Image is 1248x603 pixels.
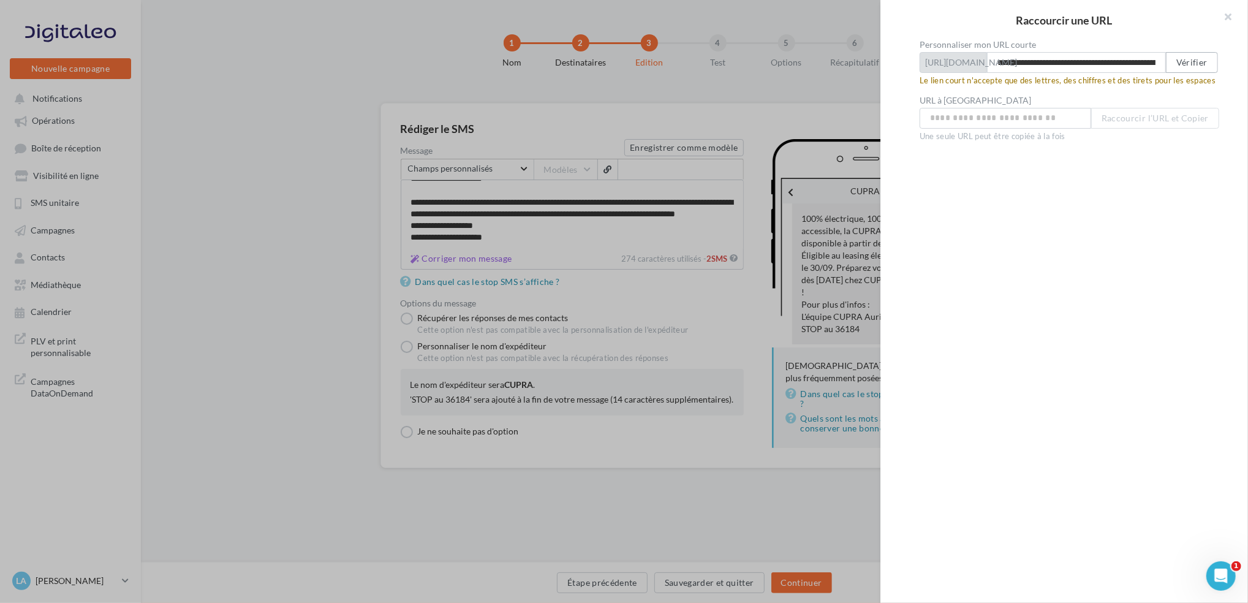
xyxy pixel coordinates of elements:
[920,40,1219,49] label: Personnaliser mon URL courte
[920,96,1219,105] label: URL à [GEOGRAPHIC_DATA]
[920,75,1219,86] p: Le lien court n'accepte que des lettres, des chiffres et des tirets pour les espaces
[1206,561,1236,591] iframe: Intercom live chat
[920,131,1219,142] p: Une seule URL peut être copiée à la fois
[920,52,987,73] span: [URL][DOMAIN_NAME]
[1091,108,1219,129] button: Raccourcir l’URL et Copier
[900,15,1228,26] h2: Raccourcir une URL
[1166,52,1218,73] button: Vérifier
[1231,561,1241,571] span: 1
